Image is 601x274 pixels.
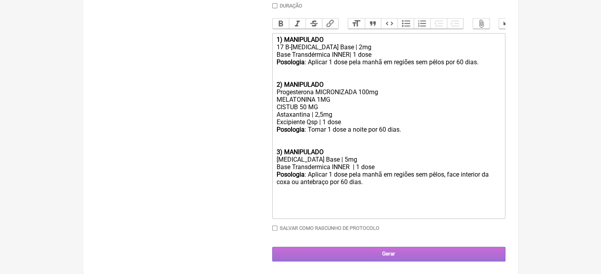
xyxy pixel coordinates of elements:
button: Italic [289,19,305,29]
div: Base Transdérmica INNER| 1 dose [276,51,501,58]
div: : Tomar 1 dose a noite por 60 dias. [276,126,501,148]
div: Excipiente Qsp | 1 dose [276,118,501,126]
button: Attach Files [473,19,490,29]
strong: Posologia [276,126,304,133]
label: Salvar como rascunho de Protocolo [280,225,379,231]
button: Link [322,19,339,29]
button: Code [381,19,398,29]
div: 17 B-[MEDICAL_DATA] Base | 2mg [276,43,501,51]
button: Bold [273,19,289,29]
button: Increase Level [447,19,463,29]
button: Numbers [414,19,430,29]
button: Heading [348,19,365,29]
strong: 3) MANIPULADO [276,148,323,156]
button: Undo [499,19,516,29]
div: [MEDICAL_DATA] Base | 5mg [276,156,501,163]
button: Bullets [398,19,414,29]
button: Strikethrough [305,19,322,29]
strong: 1) MANIPULADO [276,36,323,43]
div: : Aplicar 1 dose pela manhã em regiões sem pêlos, face interior da coxa ou antebraço por 60 dias. [276,171,501,201]
div: Progesterona MICRONIZADA 100mg MELATONINA 1MG CISTUB 50 MG Astaxantina | 2,5mg [276,88,501,118]
input: Gerar [272,247,505,261]
label: Duração [280,3,302,9]
div: Base Transdermica INNER | 1 dose [276,163,501,171]
div: : Aplicar 1 dose pela manhã em regiões sem pêlos por 60 dias. [276,58,501,81]
strong: Posologia [276,58,304,66]
strong: Posologia [276,171,304,178]
strong: 2) MANIPULADO [276,81,323,88]
button: Quote [365,19,381,29]
button: Decrease Level [430,19,447,29]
